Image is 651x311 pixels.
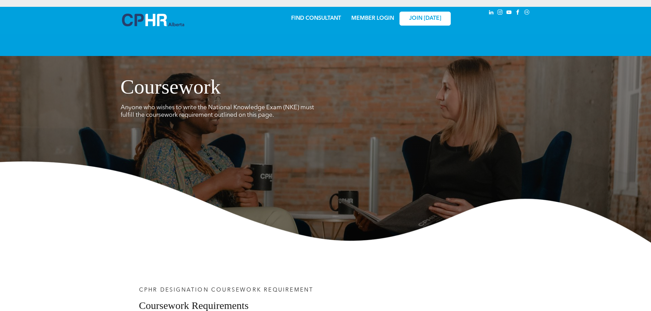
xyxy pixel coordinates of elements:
a: FIND CONSULTANT [291,16,341,21]
span: Anyone who wishes to write the National Knowledge Exam (NKE) must fulfill the coursework requirem... [121,104,314,118]
img: A blue and white logo for cp alberta [122,14,184,26]
span: JOIN [DATE] [409,15,441,22]
span: Coursework Requirements [139,300,249,311]
a: youtube [505,9,513,18]
a: JOIN [DATE] [399,12,451,26]
a: Social network [523,9,531,18]
a: facebook [514,9,522,18]
span: CPHR DESIGNATION COURSEWORK REQUIREMENT [139,287,314,293]
span: Coursework [121,75,221,98]
a: linkedin [488,9,495,18]
a: instagram [497,9,504,18]
a: MEMBER LOGIN [351,16,394,21]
